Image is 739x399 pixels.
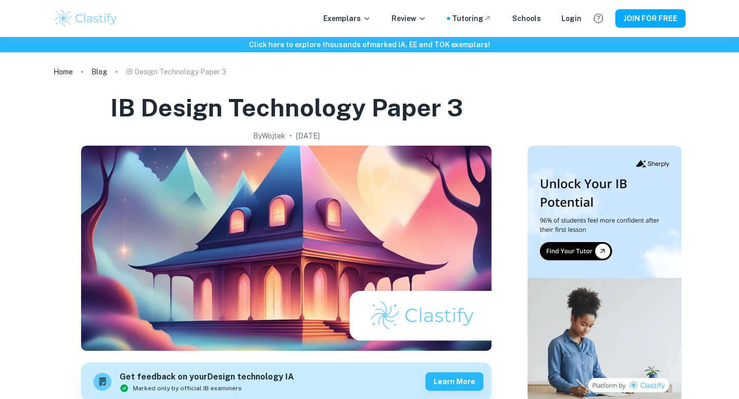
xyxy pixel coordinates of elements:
h6: Get feedback on your Design technology IA [120,371,294,384]
button: Learn more [425,372,483,391]
p: Review [392,13,426,24]
img: IB Design Technology Paper 3 cover image [81,146,492,351]
a: Schools [512,13,541,24]
img: Clastify logo [53,8,119,29]
button: Help and Feedback [590,10,607,27]
span: Marked only by official IB examiners [133,384,242,393]
h2: By Wojtek [253,130,285,142]
a: Login [561,13,581,24]
p: IB Design Technology Paper 3 [126,66,226,77]
h6: Click here to explore thousands of marked IA, EE and TOK exemplars ! [2,39,737,50]
h1: IB Design Technology Paper 3 [110,91,463,124]
a: Home [53,65,73,79]
a: Tutoring [452,13,492,24]
p: Exemplars [323,13,371,24]
button: JOIN FOR FREE [615,9,686,28]
a: Blog [91,65,107,79]
h2: [DATE] [296,130,320,142]
p: • [289,130,292,142]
